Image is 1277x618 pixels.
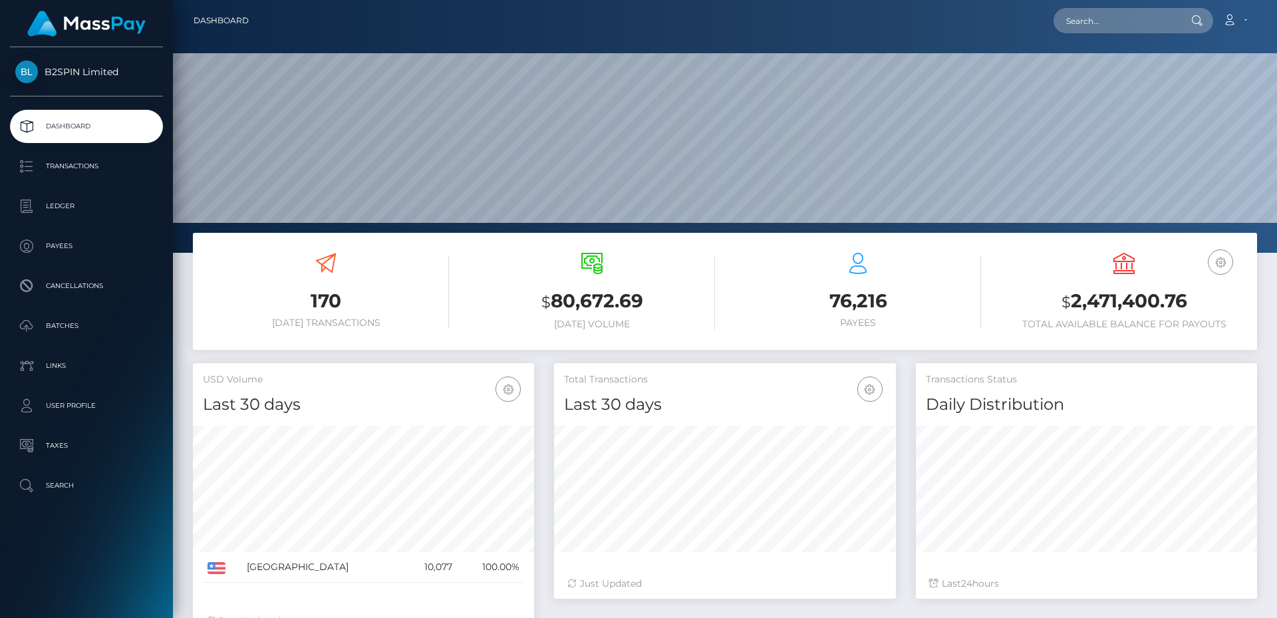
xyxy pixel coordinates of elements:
[1054,8,1179,33] input: Search...
[203,373,524,386] h5: USD Volume
[10,389,163,422] a: User Profile
[1001,319,1247,330] h6: Total Available Balance for Payouts
[15,316,158,336] p: Batches
[208,562,225,574] img: US.png
[203,393,524,416] h4: Last 30 days
[403,552,457,583] td: 10,077
[10,150,163,183] a: Transactions
[469,319,715,330] h6: [DATE] Volume
[15,436,158,456] p: Taxes
[10,66,163,78] span: B2SPIN Limited
[10,230,163,263] a: Payees
[926,373,1247,386] h5: Transactions Status
[564,373,885,386] h5: Total Transactions
[15,61,38,83] img: B2SPIN Limited
[1062,293,1071,311] small: $
[10,269,163,303] a: Cancellations
[27,11,146,37] img: MassPay Logo
[15,276,158,296] p: Cancellations
[10,190,163,223] a: Ledger
[457,552,524,583] td: 100.00%
[1001,288,1247,315] h3: 2,471,400.76
[567,577,882,591] div: Just Updated
[194,7,249,35] a: Dashboard
[929,577,1244,591] div: Last hours
[10,349,163,383] a: Links
[961,577,972,589] span: 24
[15,196,158,216] p: Ledger
[15,236,158,256] p: Payees
[242,552,403,583] td: [GEOGRAPHIC_DATA]
[469,288,715,315] h3: 80,672.69
[541,293,551,311] small: $
[15,116,158,136] p: Dashboard
[15,396,158,416] p: User Profile
[10,110,163,143] a: Dashboard
[735,317,981,329] h6: Payees
[15,476,158,496] p: Search
[926,393,1247,416] h4: Daily Distribution
[735,288,981,314] h3: 76,216
[10,429,163,462] a: Taxes
[203,317,449,329] h6: [DATE] Transactions
[15,156,158,176] p: Transactions
[203,288,449,314] h3: 170
[15,356,158,376] p: Links
[10,309,163,343] a: Batches
[564,393,885,416] h4: Last 30 days
[10,469,163,502] a: Search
